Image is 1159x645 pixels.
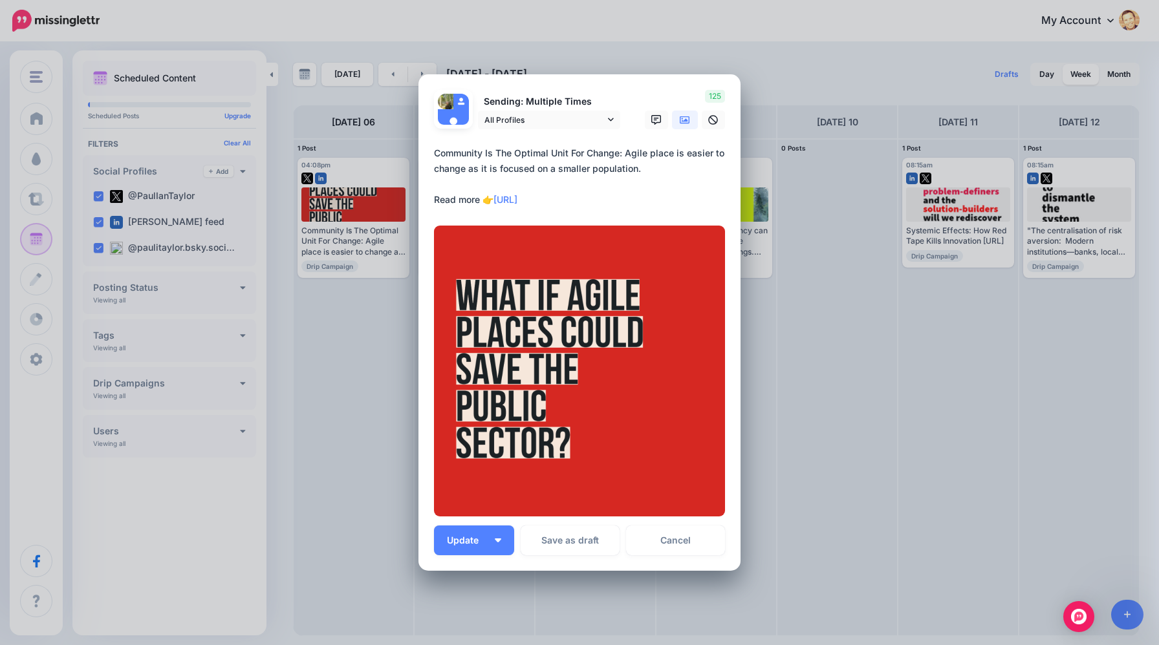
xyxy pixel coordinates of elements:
button: Update [434,525,514,555]
a: All Profiles [478,111,620,129]
img: user_default_image.png [438,109,469,140]
span: All Profiles [484,113,605,127]
div: Community Is The Optimal Unit For Change: Agile place is easier to change as it is focused on a s... [434,145,731,207]
div: Open Intercom Messenger [1063,601,1094,632]
img: pA-qi3WN-1146.jpg [438,94,453,109]
img: user_default_image.png [453,94,469,109]
button: Save as draft [521,525,620,555]
a: Cancel [626,525,725,555]
span: 125 [705,90,725,103]
img: 96KLFIWZ5K9TXENHUH6P3K2RYUBS3A39.png [434,226,725,516]
span: Update [447,536,488,545]
p: Sending: Multiple Times [478,94,620,109]
img: arrow-down-white.png [495,538,501,542]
